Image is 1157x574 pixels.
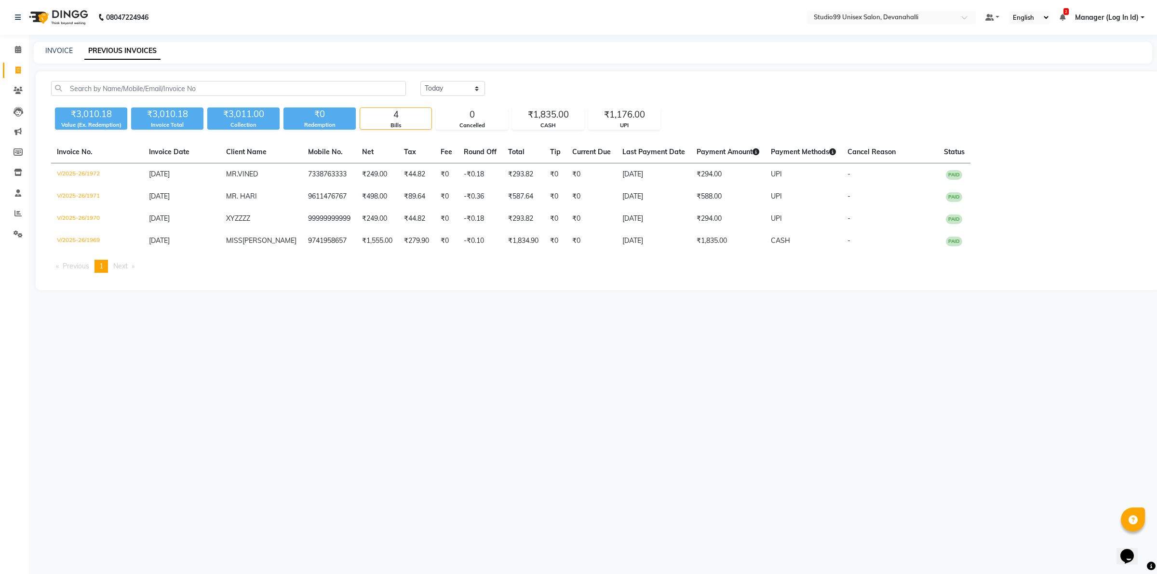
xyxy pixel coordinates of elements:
[398,186,435,208] td: ₹89.64
[771,236,790,245] span: CASH
[771,147,836,156] span: Payment Methods
[697,147,759,156] span: Payment Amount
[25,4,91,31] img: logo
[572,147,611,156] span: Current Due
[356,186,398,208] td: ₹498.00
[435,230,458,252] td: ₹0
[238,170,258,178] span: VINED
[404,147,416,156] span: Tax
[544,186,566,208] td: ₹0
[362,147,374,156] span: Net
[149,214,170,223] span: [DATE]
[436,121,508,130] div: Cancelled
[302,208,356,230] td: 99999999999
[308,147,343,156] span: Mobile No.
[226,214,250,223] span: XYZZZZ
[63,262,89,270] span: Previous
[617,163,691,186] td: [DATE]
[360,121,431,130] div: Bills
[84,42,161,60] a: PREVIOUS INVOICES
[226,192,257,200] span: MR. HARI
[691,186,765,208] td: ₹588.00
[771,214,782,223] span: UPI
[771,192,782,200] span: UPI
[242,236,296,245] span: [PERSON_NAME]
[617,230,691,252] td: [DATE]
[398,230,435,252] td: ₹279.90
[51,186,143,208] td: V/2025-26/1971
[149,170,170,178] span: [DATE]
[691,230,765,252] td: ₹1,835.00
[51,230,143,252] td: V/2025-26/1969
[302,163,356,186] td: 7338763333
[436,108,508,121] div: 0
[566,230,617,252] td: ₹0
[617,208,691,230] td: [DATE]
[544,163,566,186] td: ₹0
[302,230,356,252] td: 9741958657
[946,237,962,246] span: PAID
[283,121,356,129] div: Redemption
[131,107,203,121] div: ₹3,010.18
[848,147,896,156] span: Cancel Reason
[398,208,435,230] td: ₹44.82
[149,236,170,245] span: [DATE]
[771,170,782,178] span: UPI
[207,121,280,129] div: Collection
[589,108,660,121] div: ₹1,176.00
[106,4,148,31] b: 08047224946
[464,147,497,156] span: Round Off
[435,163,458,186] td: ₹0
[458,186,502,208] td: -₹0.36
[502,230,544,252] td: ₹1,834.90
[113,262,128,270] span: Next
[226,147,267,156] span: Client Name
[51,208,143,230] td: V/2025-26/1970
[691,208,765,230] td: ₹294.00
[283,107,356,121] div: ₹0
[207,107,280,121] div: ₹3,011.00
[51,163,143,186] td: V/2025-26/1972
[946,170,962,180] span: PAID
[226,170,238,178] span: MR.
[149,147,189,156] span: Invoice Date
[435,186,458,208] td: ₹0
[848,170,850,178] span: -
[149,192,170,200] span: [DATE]
[502,208,544,230] td: ₹293.82
[512,108,584,121] div: ₹1,835.00
[356,208,398,230] td: ₹249.00
[99,262,103,270] span: 1
[458,230,502,252] td: -₹0.10
[1063,8,1069,15] span: 2
[435,208,458,230] td: ₹0
[566,186,617,208] td: ₹0
[691,163,765,186] td: ₹294.00
[51,260,1144,273] nav: Pagination
[360,108,431,121] div: 4
[398,163,435,186] td: ₹44.82
[458,163,502,186] td: -₹0.18
[55,107,127,121] div: ₹3,010.18
[55,121,127,129] div: Value (Ex. Redemption)
[356,163,398,186] td: ₹249.00
[57,147,93,156] span: Invoice No.
[848,214,850,223] span: -
[1075,13,1139,23] span: Manager (Log In Id)
[1060,13,1065,22] a: 2
[946,192,962,202] span: PAID
[589,121,660,130] div: UPI
[622,147,685,156] span: Last Payment Date
[566,163,617,186] td: ₹0
[550,147,561,156] span: Tip
[502,163,544,186] td: ₹293.82
[946,214,962,224] span: PAID
[617,186,691,208] td: [DATE]
[131,121,203,129] div: Invoice Total
[848,192,850,200] span: -
[458,208,502,230] td: -₹0.18
[1117,535,1147,564] iframe: chat widget
[502,186,544,208] td: ₹587.64
[45,46,73,55] a: INVOICE
[441,147,452,156] span: Fee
